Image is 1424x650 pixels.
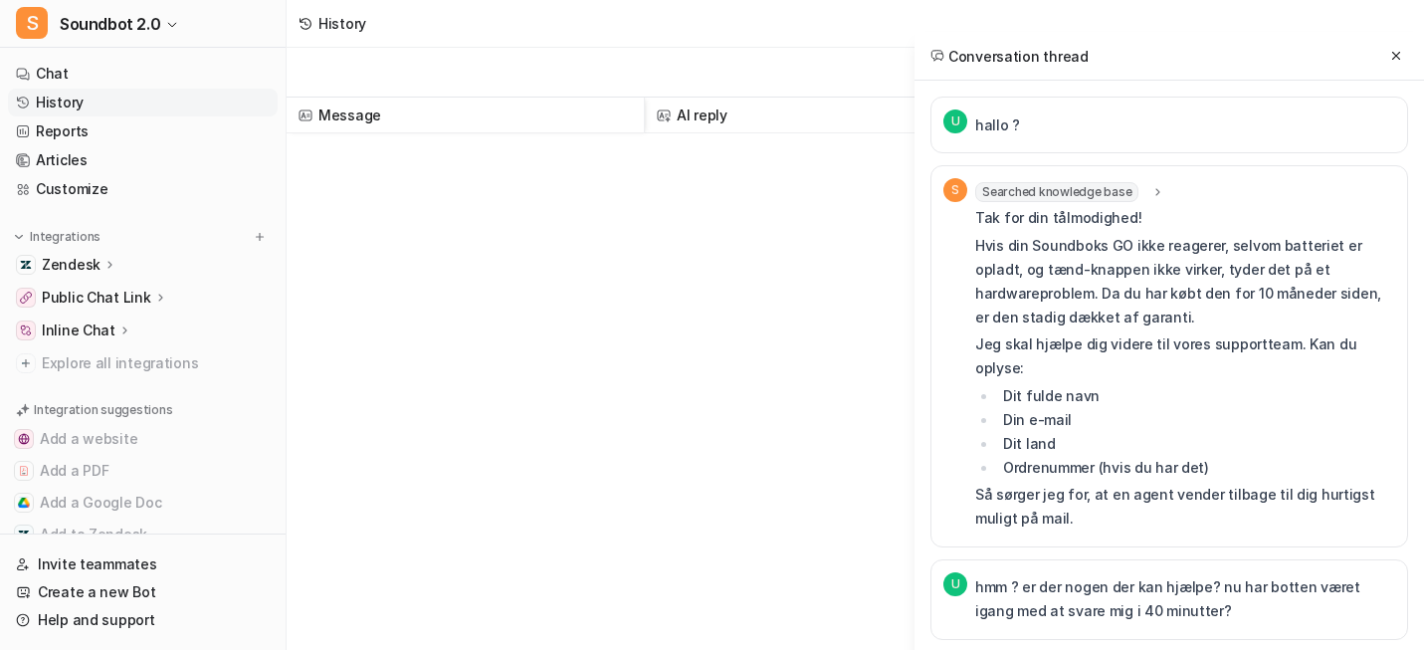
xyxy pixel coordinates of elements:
p: Inline Chat [42,321,115,340]
a: Create a new Bot [8,578,278,606]
div: History [318,13,366,34]
li: Dit land [997,432,1395,456]
a: Invite teammates [8,550,278,578]
p: Hvis din Soundboks GO ikke reagerer, selvom batteriet er opladt, og tænd-knappen ikke virker, tyd... [975,234,1395,329]
li: Dit fulde navn [997,384,1395,408]
img: Inline Chat [20,325,32,336]
p: Så sørger jeg for, at en agent vender tilbage til dig hurtigst muligt på mail. [975,483,1395,531]
button: Add a websiteAdd a website [8,423,278,455]
h2: Conversation thread [930,46,1089,67]
img: Add to Zendesk [18,529,30,541]
img: expand menu [12,230,26,244]
p: Tak for din tålmodighed! [975,206,1395,230]
a: Reports [8,117,278,145]
p: Public Chat Link [42,288,151,308]
p: Integration suggestions [34,401,172,419]
button: Integrations [8,227,106,247]
span: Explore all integrations [42,347,270,379]
a: Customize [8,175,278,203]
span: AI reply [653,98,1049,133]
span: U [943,572,967,596]
p: Zendesk [42,255,101,275]
img: Zendesk [20,259,32,271]
button: Add a PDFAdd a PDF [8,455,278,487]
li: Din e-mail [997,408,1395,432]
span: Searched knowledge base [975,182,1138,202]
p: Jeg skal hjælpe dig videre til vores supportteam. Kan du oplyse: [975,332,1395,380]
li: Ordrenummer (hvis du har det) [997,456,1395,480]
button: Add a Google DocAdd a Google Doc [8,487,278,519]
span: S [16,7,48,39]
img: Add a PDF [18,465,30,477]
a: History [8,89,278,116]
a: Explore all integrations [8,349,278,377]
img: Add a website [18,433,30,445]
p: hmm ? er der nogen der kan hjælpe? nu har botten været igang med at svare mig i 40 minutter? [975,575,1395,623]
span: Soundbot 2.0 [60,10,160,38]
span: S [943,178,967,202]
span: U [943,109,967,133]
a: Help and support [8,606,278,634]
span: Message [295,98,636,133]
a: Chat [8,60,278,88]
img: menu_add.svg [253,230,267,244]
a: Articles [8,146,278,174]
img: explore all integrations [16,353,36,373]
p: hallo ? [975,113,1020,137]
img: Public Chat Link [20,292,32,304]
button: Add to ZendeskAdd to Zendesk [8,519,278,550]
p: Integrations [30,229,101,245]
img: Add a Google Doc [18,497,30,509]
